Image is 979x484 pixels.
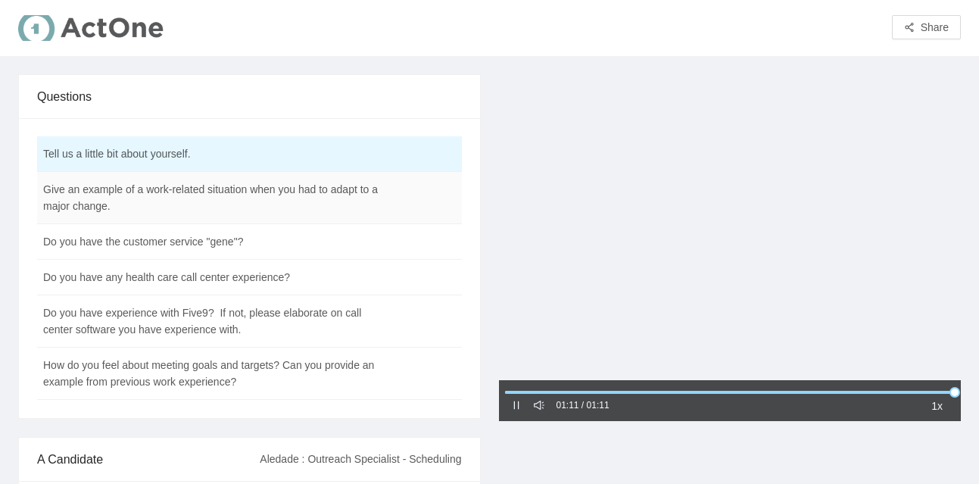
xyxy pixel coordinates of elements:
[37,136,386,172] td: Tell us a little bit about yourself.
[37,224,386,260] td: Do you have the customer service "gene"?
[534,400,544,411] span: sound
[921,19,949,36] span: Share
[931,398,943,414] span: 1x
[904,22,915,34] span: share-alt
[37,295,386,348] td: Do you have experience with Five9? If not, please elaborate on call center software you have expe...
[260,439,461,479] div: Aledade : Outreach Specialist - Scheduling
[511,400,522,411] span: pause
[37,348,386,400] td: How do you feel about meeting goals and targets? Can you provide an example from previous work ex...
[37,172,386,224] td: Give an example of a work-related situation when you had to adapt to a major change.
[18,11,167,47] img: ActOne
[892,15,961,39] button: share-altShare
[37,438,260,481] div: A Candidate
[37,75,462,118] div: Questions
[557,398,610,413] div: 01:11 / 01:11
[37,260,386,295] td: Do you have any health care call center experience?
